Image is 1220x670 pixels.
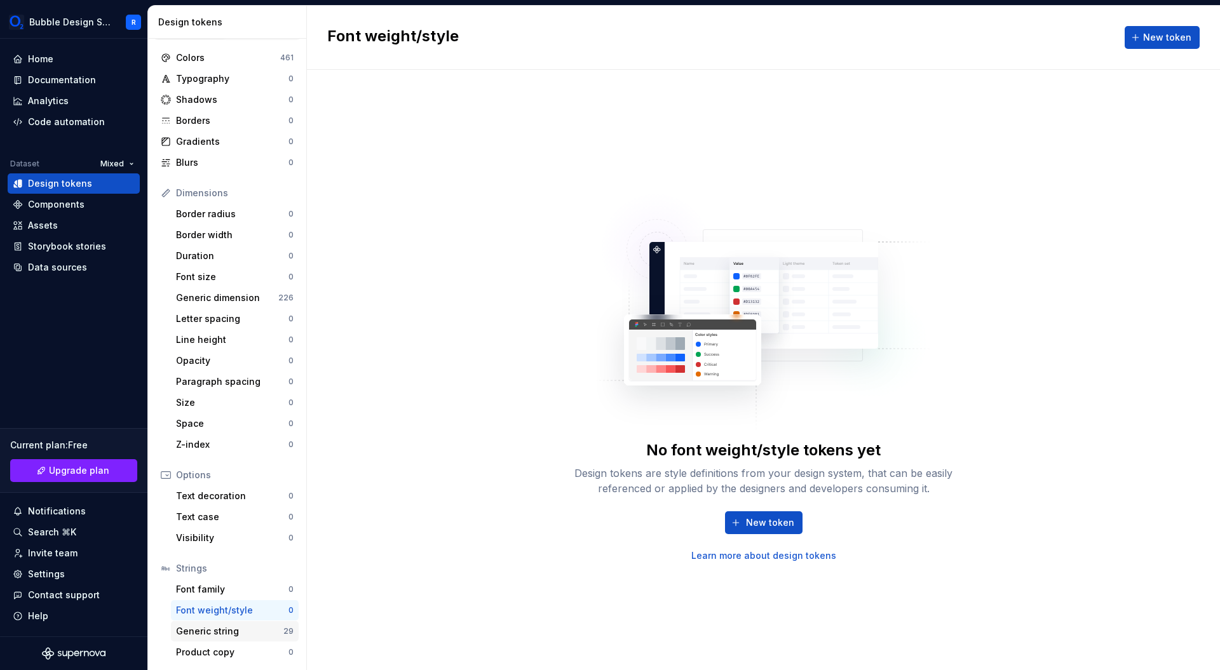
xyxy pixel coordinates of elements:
[8,522,140,542] button: Search ⌘K
[156,69,299,89] a: Typography0
[28,547,78,559] div: Invite team
[176,646,288,659] div: Product copy
[176,532,288,544] div: Visibility
[176,229,288,241] div: Border width
[288,314,294,324] div: 0
[28,526,76,539] div: Search ⌘K
[288,356,294,366] div: 0
[288,157,294,168] div: 0
[176,114,288,127] div: Borders
[560,466,967,496] div: Design tokens are style definitions from your design system, that can be easily referenced or app...
[288,209,294,219] div: 0
[171,204,299,224] a: Border radius0
[10,439,137,452] div: Current plan : Free
[156,131,299,152] a: Gradients0
[8,215,140,236] a: Assets
[176,208,288,220] div: Border radius
[171,267,299,287] a: Font size0
[176,562,294,575] div: Strings
[3,8,145,36] button: Bubble Design SystemR
[288,419,294,429] div: 0
[28,198,85,211] div: Components
[176,438,288,451] div: Z-index
[288,272,294,282] div: 0
[10,459,137,482] button: Upgrade plan
[176,51,280,64] div: Colors
[283,626,294,636] div: 29
[28,116,105,128] div: Code automation
[176,333,288,346] div: Line height
[8,112,140,132] a: Code automation
[28,177,92,190] div: Design tokens
[176,250,288,262] div: Duration
[176,490,288,502] div: Text decoration
[8,501,140,521] button: Notifications
[28,74,96,86] div: Documentation
[327,26,459,49] h2: Font weight/style
[171,486,299,506] a: Text decoration0
[176,271,288,283] div: Font size
[132,17,136,27] div: R
[288,398,294,408] div: 0
[288,74,294,84] div: 0
[171,330,299,350] a: Line height0
[725,511,803,534] button: New token
[156,111,299,131] a: Borders0
[8,564,140,584] a: Settings
[156,48,299,68] a: Colors461
[158,16,301,29] div: Design tokens
[156,152,299,173] a: Blurs0
[176,72,288,85] div: Typography
[8,49,140,69] a: Home
[49,464,109,477] span: Upgrade plan
[171,351,299,371] a: Opacity0
[288,377,294,387] div: 0
[171,392,299,413] a: Size0
[8,257,140,278] a: Data sources
[288,95,294,105] div: 0
[280,53,294,63] div: 461
[171,579,299,600] a: Font family0
[171,621,299,641] a: Generic string29
[176,93,288,106] div: Shadows
[171,413,299,434] a: Space0
[171,225,299,245] a: Border width0
[288,116,294,126] div: 0
[176,156,288,169] div: Blurs
[288,512,294,522] div: 0
[691,549,836,562] a: Learn more about design tokens
[176,604,288,617] div: Font weight/style
[28,261,87,274] div: Data sources
[176,312,288,325] div: Letter spacing
[28,95,69,107] div: Analytics
[288,647,294,657] div: 0
[8,543,140,563] a: Invite team
[1143,31,1191,44] span: New token
[8,173,140,194] a: Design tokens
[171,642,299,662] a: Product copy0
[288,605,294,615] div: 0
[176,187,294,199] div: Dimensions
[278,293,294,303] div: 226
[171,434,299,455] a: Z-index0
[8,236,140,257] a: Storybook stories
[176,417,288,430] div: Space
[100,159,124,169] span: Mixed
[288,491,294,501] div: 0
[171,600,299,620] a: Font weight/style0
[9,15,24,30] img: 1a847f6c-1245-4c66-adf2-ab3a177fc91e.png
[288,439,294,450] div: 0
[1125,26,1200,49] button: New token
[288,584,294,594] div: 0
[42,647,105,660] svg: Supernova Logo
[288,230,294,240] div: 0
[156,90,299,110] a: Shadows0
[28,219,58,232] div: Assets
[8,194,140,215] a: Components
[171,246,299,266] a: Duration0
[28,240,106,253] div: Storybook stories
[8,70,140,90] a: Documentation
[8,606,140,626] button: Help
[288,251,294,261] div: 0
